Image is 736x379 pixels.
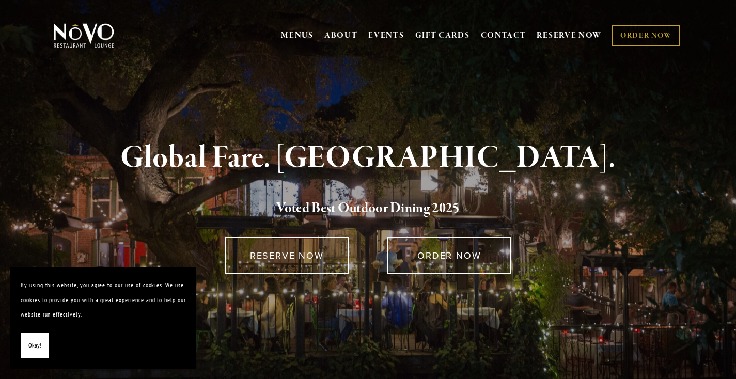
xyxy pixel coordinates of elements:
a: ABOUT [324,30,358,41]
h2: 5 [71,198,666,219]
a: MENUS [281,30,314,41]
a: ORDER NOW [612,25,680,46]
button: Okay! [21,333,49,359]
a: RESERVE NOW [225,237,349,274]
a: Voted Best Outdoor Dining 202 [276,199,452,219]
strong: Global Fare. [GEOGRAPHIC_DATA]. [120,138,616,178]
a: GIFT CARDS [415,26,470,45]
p: By using this website, you agree to our use of cookies. We use cookies to provide you with a grea... [21,278,186,322]
a: RESERVE NOW [537,26,602,45]
img: Novo Restaurant &amp; Lounge [52,23,116,49]
section: Cookie banner [10,267,196,369]
a: EVENTS [368,30,404,41]
a: ORDER NOW [387,237,511,274]
span: Okay! [28,338,41,353]
a: CONTACT [481,26,526,45]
